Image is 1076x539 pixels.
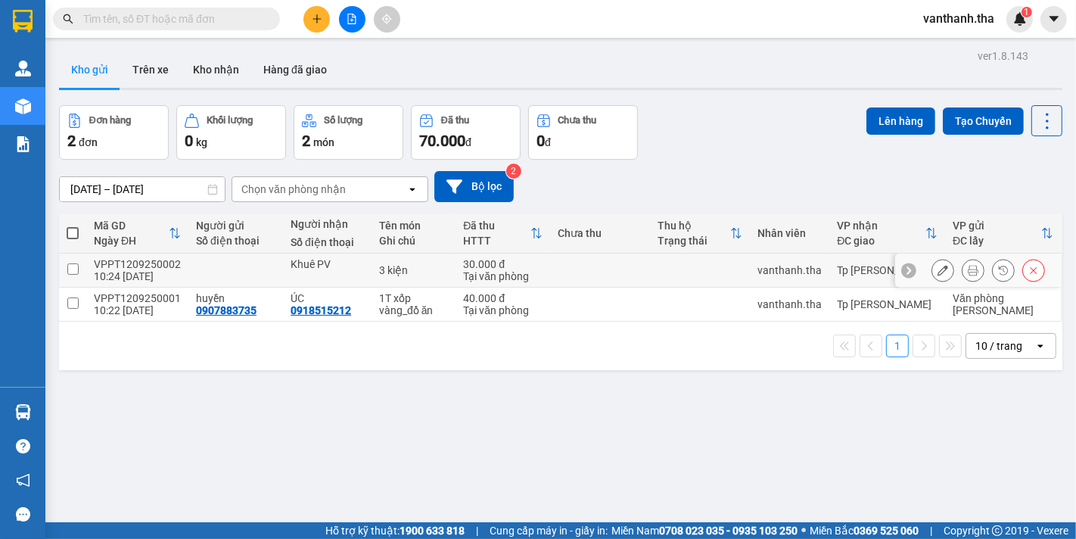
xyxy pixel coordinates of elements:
button: Tạo Chuyến [943,107,1024,135]
sup: 2 [506,164,521,179]
div: Nhân viên [757,227,822,239]
button: Khối lượng0kg [176,105,286,160]
strong: 0369 525 060 [854,525,919,537]
svg: open [1034,340,1046,352]
span: đơn [79,136,98,148]
div: Đã thu [441,115,469,126]
span: | [476,522,478,539]
span: kg [196,136,207,148]
img: icon-new-feature [1013,12,1027,26]
th: Toggle SortBy [86,213,188,254]
div: Sửa đơn hàng [931,259,954,282]
button: Hàng đã giao [251,51,339,88]
span: question-circle [16,439,30,453]
div: 1T xốp vàng_đồ ăn [379,292,448,316]
div: ÚC [291,292,364,304]
div: Ghi chú [379,235,448,247]
span: 0 [536,132,545,150]
th: Toggle SortBy [456,213,550,254]
button: aim [374,6,400,33]
div: huyền [196,292,275,304]
span: copyright [992,525,1003,536]
button: caret-down [1040,6,1067,33]
div: ver 1.8.143 [978,48,1028,64]
span: | [930,522,932,539]
div: Trạng thái [658,235,730,247]
span: message [16,507,30,522]
div: Đã thu [463,220,530,232]
button: Bộ lọc [434,171,514,202]
div: vanthanh.tha [757,298,822,310]
strong: 1900 633 818 [400,525,465,537]
th: Toggle SortBy [945,213,1061,254]
span: search [63,14,73,24]
img: warehouse-icon [15,404,31,420]
button: Đơn hàng2đơn [59,105,169,160]
div: 40.000 đ [463,292,543,304]
span: vanthanh.tha [911,9,1006,28]
img: solution-icon [15,136,31,152]
div: 0918515212 [291,304,351,316]
span: aim [381,14,392,24]
span: đ [465,136,471,148]
div: 30.000 đ [463,258,543,270]
div: Khối lượng [207,115,253,126]
li: (c) 2017 [127,72,208,91]
th: Toggle SortBy [829,213,945,254]
span: 0 [185,132,193,150]
button: Lên hàng [866,107,935,135]
div: Mã GD [94,220,169,232]
div: ĐC giao [837,235,925,247]
button: Số lượng2món [294,105,403,160]
div: 0907883735 [196,304,257,316]
img: logo-vxr [13,10,33,33]
div: Người nhận [291,218,364,230]
span: Miền Nam [611,522,798,539]
div: VP nhận [837,220,925,232]
div: Chưa thu [558,227,642,239]
div: Tp [PERSON_NAME] [837,264,938,276]
sup: 1 [1022,7,1032,17]
div: 10:24 [DATE] [94,270,181,282]
svg: open [406,183,418,195]
span: đ [545,136,551,148]
div: 3 kiện [379,264,448,276]
img: warehouse-icon [15,98,31,114]
div: Tên món [379,220,448,232]
div: Đơn hàng [89,115,131,126]
span: Cung cấp máy in - giấy in: [490,522,608,539]
span: notification [16,473,30,488]
strong: 0708 023 035 - 0935 103 250 [659,525,798,537]
span: 1 [1024,7,1029,17]
th: Toggle SortBy [650,213,750,254]
div: Ngày ĐH [94,235,169,247]
span: plus [312,14,322,24]
div: VPPT1209250002 [94,258,181,270]
span: caret-down [1047,12,1061,26]
div: VPPT1209250001 [94,292,181,304]
img: warehouse-icon [15,61,31,76]
div: Chưa thu [558,115,597,126]
span: 2 [302,132,310,150]
input: Tìm tên, số ĐT hoặc mã đơn [83,11,262,27]
div: 10:22 [DATE] [94,304,181,316]
button: Kho gửi [59,51,120,88]
button: Trên xe [120,51,181,88]
div: VP gửi [953,220,1041,232]
b: [PERSON_NAME] [19,98,86,169]
button: Kho nhận [181,51,251,88]
div: Thu hộ [658,220,730,232]
span: ⚪️ [801,528,806,534]
span: Miền Bắc [810,522,919,539]
span: món [313,136,334,148]
div: Số lượng [324,115,362,126]
div: Tại văn phòng [463,270,543,282]
button: 1 [886,335,909,357]
div: Văn phòng [PERSON_NAME] [953,292,1053,316]
button: file-add [339,6,365,33]
span: 2 [67,132,76,150]
div: Số điện thoại [291,236,364,248]
div: 10 / trang [975,338,1022,354]
input: Select a date range. [60,177,225,201]
button: Đã thu70.000đ [411,105,521,160]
